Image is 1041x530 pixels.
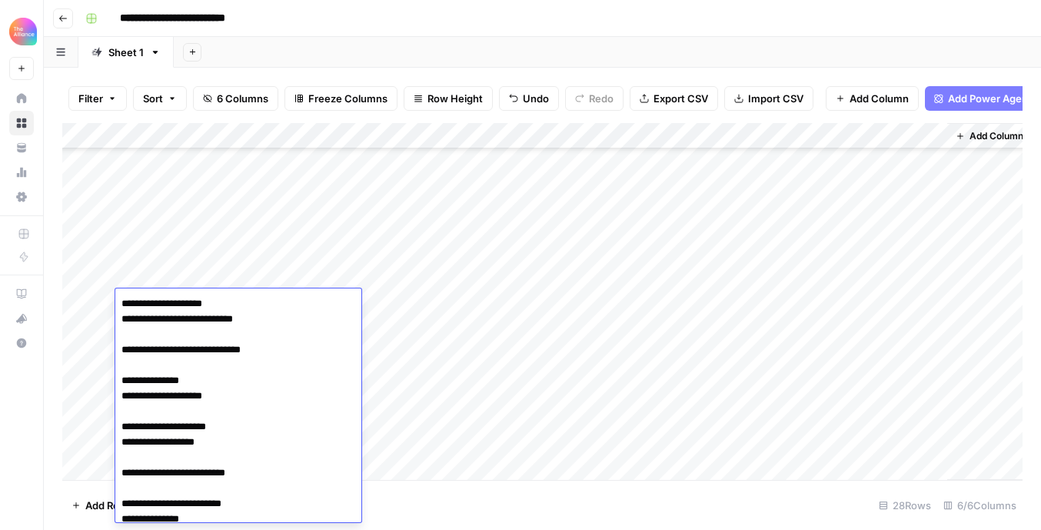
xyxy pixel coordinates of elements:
[565,86,624,111] button: Redo
[950,126,1029,146] button: Add Column
[9,18,37,45] img: Alliance Logo
[654,91,708,106] span: Export CSV
[10,307,33,330] div: What's new?
[9,282,34,306] a: AirOps Academy
[873,493,937,518] div: 28 Rows
[85,498,128,513] span: Add Row
[9,86,34,111] a: Home
[9,111,34,135] a: Browse
[193,86,278,111] button: 6 Columns
[9,185,34,209] a: Settings
[9,12,34,51] button: Workspace: Alliance
[748,91,803,106] span: Import CSV
[68,86,127,111] button: Filter
[9,306,34,331] button: What's new?
[143,91,163,106] span: Sort
[108,45,144,60] div: Sheet 1
[948,91,1032,106] span: Add Power Agent
[826,86,919,111] button: Add Column
[78,37,174,68] a: Sheet 1
[308,91,387,106] span: Freeze Columns
[523,91,549,106] span: Undo
[284,86,397,111] button: Freeze Columns
[724,86,813,111] button: Import CSV
[62,493,137,518] button: Add Row
[404,86,493,111] button: Row Height
[850,91,909,106] span: Add Column
[630,86,718,111] button: Export CSV
[937,493,1023,518] div: 6/6 Columns
[9,135,34,160] a: Your Data
[589,91,614,106] span: Redo
[217,91,268,106] span: 6 Columns
[427,91,483,106] span: Row Height
[969,129,1023,143] span: Add Column
[499,86,559,111] button: Undo
[925,86,1041,111] button: Add Power Agent
[9,331,34,355] button: Help + Support
[133,86,187,111] button: Sort
[9,160,34,185] a: Usage
[78,91,103,106] span: Filter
